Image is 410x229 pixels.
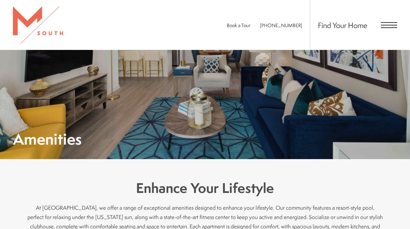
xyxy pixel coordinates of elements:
h3: Enhance Your Lifestyle [27,178,383,198]
img: MSouth [13,6,63,44]
a: Call Us at 813-570-8014 [260,22,302,29]
a: Book a Tour [227,22,250,29]
button: Open Menu [381,22,397,28]
a: Find Your Home [318,20,367,30]
span: [PHONE_NUMBER] [260,22,302,29]
h1: Amenities [13,132,82,146]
